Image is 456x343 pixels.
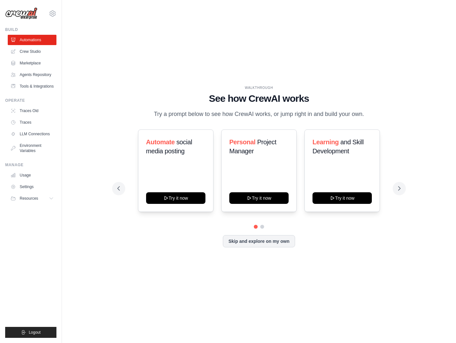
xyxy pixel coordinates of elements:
[8,106,56,116] a: Traces Old
[223,235,295,247] button: Skip and explore on my own
[8,129,56,139] a: LLM Connections
[8,35,56,45] a: Automations
[312,138,339,146] span: Learning
[229,192,289,204] button: Try it now
[5,27,56,32] div: Build
[146,138,175,146] span: Automate
[5,327,56,338] button: Logout
[151,110,367,119] p: Try a prompt below to see how CrewAI works, or jump right in and build your own.
[117,85,401,90] div: WALKTHROUGH
[8,58,56,68] a: Marketplace
[229,138,255,146] span: Personal
[8,170,56,180] a: Usage
[8,193,56,204] button: Resources
[117,93,401,104] h1: See how CrewAI works
[8,46,56,57] a: Crew Studio
[5,162,56,167] div: Manage
[8,70,56,80] a: Agents Repository
[20,196,38,201] span: Resources
[8,182,56,192] a: Settings
[5,7,37,20] img: Logo
[8,140,56,156] a: Environment Variables
[29,330,41,335] span: Logout
[312,138,363,155] span: and Skill Development
[229,138,276,155] span: Project Manager
[8,81,56,91] a: Tools & Integrations
[146,192,205,204] button: Try it now
[8,117,56,128] a: Traces
[146,138,192,155] span: social media posting
[312,192,372,204] button: Try it now
[5,98,56,103] div: Operate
